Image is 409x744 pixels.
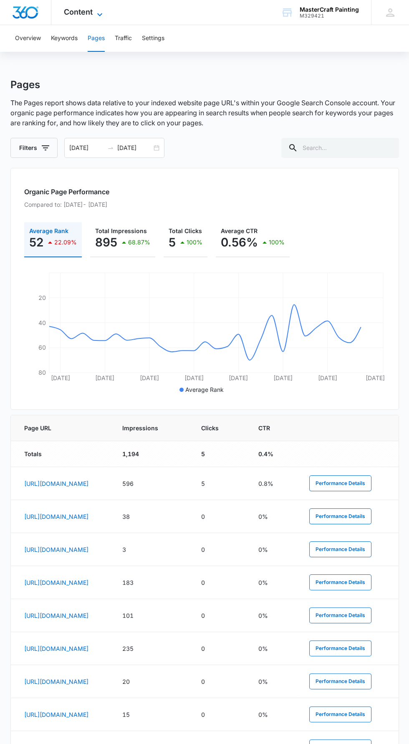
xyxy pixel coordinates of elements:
p: 68.87% [128,239,150,245]
tspan: 40 [38,319,46,326]
p: 22.09% [54,239,77,245]
td: 596 [112,467,191,500]
span: Impressions [122,424,169,432]
button: Performance Details [309,706,371,722]
button: Performance Details [309,673,371,689]
button: Performance Details [309,607,371,623]
span: to [107,145,114,151]
td: 0% [248,632,299,665]
p: 100% [269,239,285,245]
p: 100% [187,239,202,245]
span: Content [64,8,93,16]
td: 0% [248,500,299,533]
td: 15 [112,698,191,731]
td: 3 [112,533,191,566]
button: Filters [10,138,58,158]
td: 1,194 [112,441,191,467]
p: 895 [95,236,117,249]
tspan: [DATE] [140,374,159,381]
p: 0.56% [221,236,258,249]
button: Traffic [115,25,132,52]
td: 0% [248,566,299,599]
td: 0 [191,566,249,599]
span: Clicks [201,424,227,432]
td: Totals [11,441,112,467]
td: 0% [248,665,299,698]
button: Keywords [51,25,78,52]
tspan: 80 [38,369,46,376]
button: Performance Details [309,475,371,491]
input: Start date [69,143,104,152]
td: 0.8% [248,467,299,500]
tspan: [DATE] [365,374,384,381]
a: [URL][DOMAIN_NAME] [24,579,88,586]
span: CTR [258,424,277,432]
a: [URL][DOMAIN_NAME] [24,546,88,553]
tspan: [DATE] [184,374,203,381]
div: account name [300,6,359,13]
p: 5 [169,236,176,249]
h2: Organic Page Performance [24,187,385,197]
span: Page URL [24,424,90,432]
td: 38 [112,500,191,533]
input: Search... [281,138,399,158]
p: Compared to: [DATE] - [DATE] [24,200,385,209]
button: Pages [88,25,105,52]
span: Average Rank [185,386,224,393]
button: Settings [142,25,164,52]
button: Performance Details [309,574,371,590]
td: 235 [112,632,191,665]
tspan: [DATE] [229,374,248,381]
tspan: 20 [38,294,46,301]
tspan: [DATE] [95,374,114,381]
a: [URL][DOMAIN_NAME] [24,711,88,718]
td: 0 [191,533,249,566]
tspan: 60 [38,344,46,351]
span: Average Rank [29,227,68,234]
span: swap-right [107,145,114,151]
a: [URL][DOMAIN_NAME] [24,645,88,652]
tspan: [DATE] [318,374,337,381]
td: 101 [112,599,191,632]
td: 0 [191,500,249,533]
td: 0% [248,698,299,731]
button: Overview [15,25,41,52]
tspan: [DATE] [50,374,70,381]
td: 0% [248,599,299,632]
tspan: [DATE] [273,374,293,381]
td: 0% [248,533,299,566]
td: 0.4% [248,441,299,467]
td: 0 [191,665,249,698]
td: 20 [112,665,191,698]
button: Performance Details [309,508,371,524]
h1: Pages [10,79,40,91]
button: Performance Details [309,541,371,557]
button: Performance Details [309,640,371,656]
a: [URL][DOMAIN_NAME] [24,480,88,487]
input: End date [117,143,152,152]
a: [URL][DOMAIN_NAME] [24,612,88,619]
td: 0 [191,599,249,632]
span: Total Impressions [95,227,147,234]
td: 5 [191,441,249,467]
td: 183 [112,566,191,599]
td: 0 [191,632,249,665]
p: 52 [29,236,43,249]
td: 5 [191,467,249,500]
a: [URL][DOMAIN_NAME] [24,513,88,520]
p: The Pages report shows data relative to your indexed website page URL's within your Google Search... [10,98,399,128]
div: account id [300,13,359,19]
span: Average CTR [221,227,258,234]
td: 0 [191,698,249,731]
a: [URL][DOMAIN_NAME] [24,678,88,685]
span: Total Clicks [169,227,202,234]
